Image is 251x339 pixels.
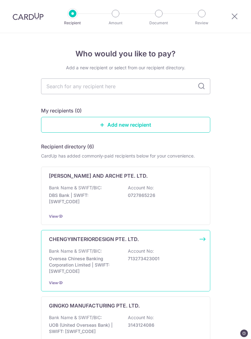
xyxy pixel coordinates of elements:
[49,248,102,254] p: Bank Name & SWIFT/BIC:
[98,20,133,26] p: Amount
[49,214,58,219] a: View
[128,185,154,191] p: Account No:
[13,13,44,20] img: CardUp
[41,65,210,71] div: Add a new recipient or select from our recipient directory.
[128,314,154,321] p: Account No:
[41,117,210,133] a: Add new recipient
[128,248,154,254] p: Account No:
[128,322,199,328] p: 3143124086
[49,322,120,335] p: UOB (United Overseas Bank) | SWIFT: [SWIFT_CODE]
[240,330,248,337] iframe: Opens a widget where you can find more information
[49,256,120,274] p: Oversea Chinese Banking Corporation Limited | SWIFT: [SWIFT_CODE]
[41,107,82,114] h5: My recipients (0)
[49,192,120,205] p: DBS Bank | SWIFT: [SWIFT_CODE]
[49,314,102,321] p: Bank Name & SWIFT/BIC:
[49,185,102,191] p: Bank Name & SWIFT/BIC:
[141,20,176,26] p: Document
[49,172,148,180] p: [PERSON_NAME] AND ARCHE PTE. LTD.
[41,78,210,94] input: Search for any recipient here
[128,256,199,262] p: 713273423001
[49,302,140,309] p: GINGKO MANUFACTURING PTE. LTD.
[49,280,58,285] a: View
[41,48,210,60] h4: Who would you like to pay?
[184,20,219,26] p: Review
[41,143,94,150] h5: Recipient directory (6)
[55,20,90,26] p: Recipient
[128,192,199,198] p: 0727865226
[41,153,210,159] div: CardUp has added commonly-paid recipients below for your convenience.
[49,235,139,243] p: CHENGYIINTERIORDESIGN PTE. LTD.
